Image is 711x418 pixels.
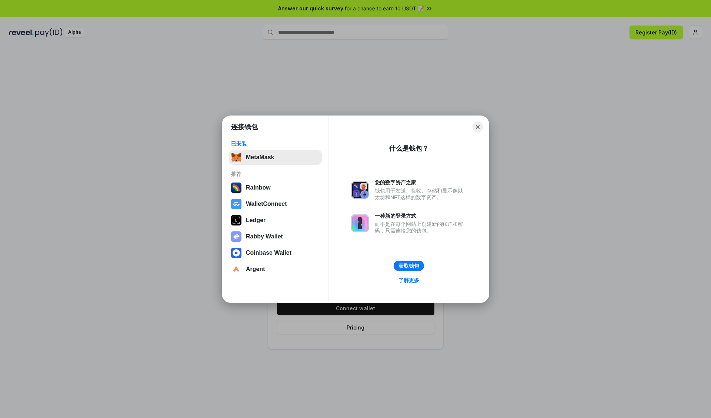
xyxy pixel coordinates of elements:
[231,152,241,163] img: svg+xml,%3Csvg%20fill%3D%22none%22%20height%3D%2233%22%20viewBox%3D%220%200%2035%2033%22%20width%...
[375,179,467,186] div: 您的数字资产之家
[231,140,320,147] div: 已安装
[229,197,322,211] button: WalletConnect
[389,144,429,153] div: 什么是钱包？
[375,187,467,201] div: 钱包用于发送、接收、存储和显示像以太坊和NFT这样的数字资产。
[375,213,467,219] div: 一种新的登录方式
[351,214,369,232] img: svg+xml,%3Csvg%20xmlns%3D%22http%3A%2F%2Fwww.w3.org%2F2000%2Fsvg%22%20fill%3D%22none%22%20viewBox...
[229,180,322,195] button: Rainbow
[231,231,241,242] img: svg+xml,%3Csvg%20xmlns%3D%22http%3A%2F%2Fwww.w3.org%2F2000%2Fsvg%22%20fill%3D%22none%22%20viewBox...
[229,262,322,277] button: Argent
[231,199,241,209] img: svg+xml,%3Csvg%20width%3D%2228%22%20height%3D%2228%22%20viewBox%3D%220%200%2028%2028%22%20fill%3D...
[394,261,424,271] button: 获取钱包
[246,266,265,272] div: Argent
[375,221,467,234] div: 而不是在每个网站上创建新的账户和密码，只需连接您的钱包。
[231,183,241,193] img: svg+xml,%3Csvg%20width%3D%22120%22%20height%3D%22120%22%20viewBox%3D%220%200%20120%20120%22%20fil...
[231,171,320,177] div: 推荐
[398,277,419,284] div: 了解更多
[231,264,241,274] img: svg+xml,%3Csvg%20width%3D%2228%22%20height%3D%2228%22%20viewBox%3D%220%200%2028%2028%22%20fill%3D...
[229,213,322,228] button: Ledger
[246,250,291,256] div: Coinbase Wallet
[246,233,283,240] div: Rabby Wallet
[473,122,483,132] button: Close
[231,215,241,225] img: svg+xml,%3Csvg%20xmlns%3D%22http%3A%2F%2Fwww.w3.org%2F2000%2Fsvg%22%20width%3D%2228%22%20height%3...
[246,184,271,191] div: Rainbow
[231,123,258,131] h1: 连接钱包
[351,181,369,199] img: svg+xml,%3Csvg%20xmlns%3D%22http%3A%2F%2Fwww.w3.org%2F2000%2Fsvg%22%20fill%3D%22none%22%20viewBox...
[246,201,287,207] div: WalletConnect
[246,217,266,224] div: Ledger
[394,275,424,285] a: 了解更多
[246,154,274,161] div: MetaMask
[398,262,419,269] div: 获取钱包
[231,248,241,258] img: svg+xml,%3Csvg%20width%3D%2228%22%20height%3D%2228%22%20viewBox%3D%220%200%2028%2028%22%20fill%3D...
[229,150,322,165] button: MetaMask
[229,245,322,260] button: Coinbase Wallet
[229,229,322,244] button: Rabby Wallet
